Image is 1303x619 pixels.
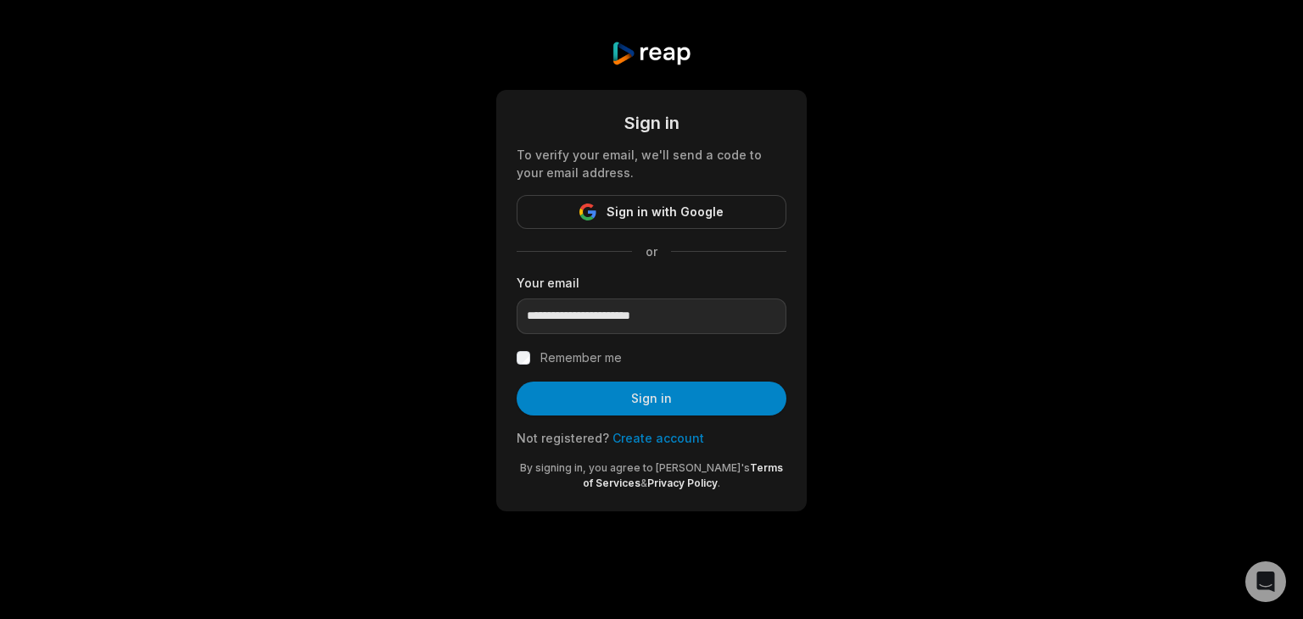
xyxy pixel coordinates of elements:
[517,146,786,181] div: To verify your email, we'll send a code to your email address.
[520,461,750,474] span: By signing in, you agree to [PERSON_NAME]'s
[1245,561,1286,602] div: Open Intercom Messenger
[632,243,671,260] span: or
[517,382,786,415] button: Sign in
[607,202,724,222] span: Sign in with Google
[611,41,691,66] img: reap
[718,477,720,489] span: .
[517,431,609,445] span: Not registered?
[647,477,718,489] a: Privacy Policy
[517,110,786,136] div: Sign in
[540,348,622,368] label: Remember me
[517,195,786,229] button: Sign in with Google
[640,477,647,489] span: &
[517,274,786,292] label: Your email
[612,431,704,445] a: Create account
[583,461,783,489] a: Terms of Services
